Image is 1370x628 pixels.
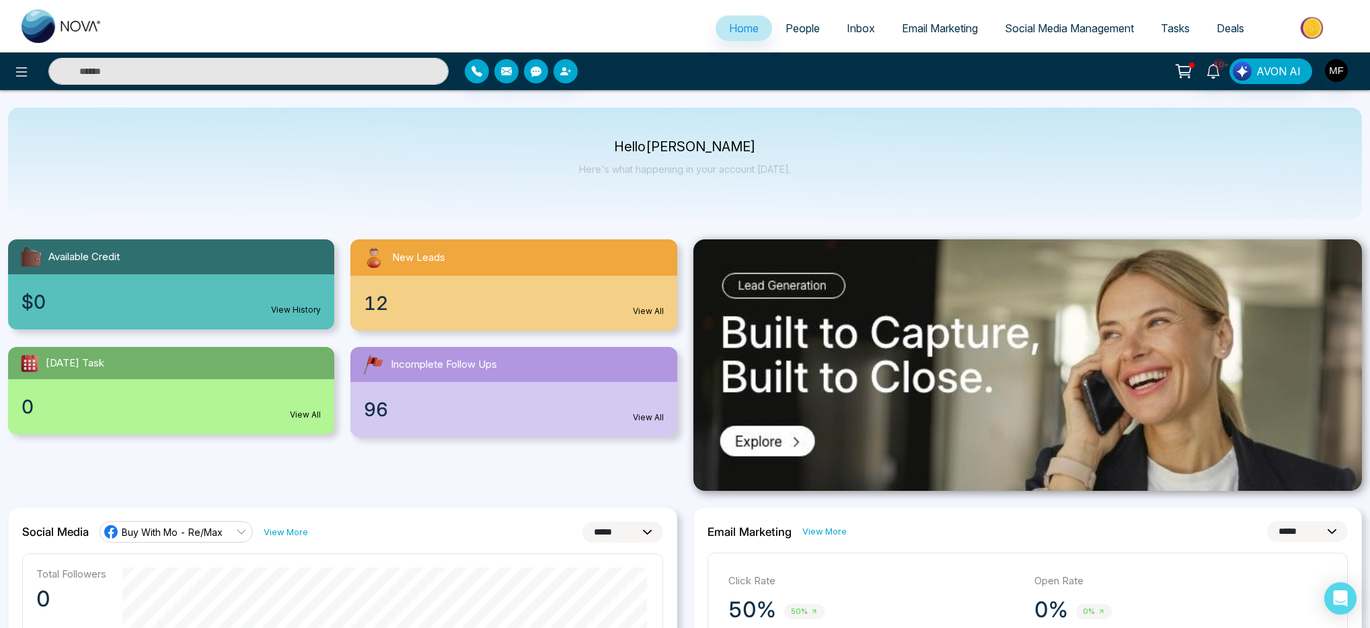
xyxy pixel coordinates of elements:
span: Inbox [847,22,875,35]
p: 0% [1034,596,1068,623]
a: Home [716,15,772,41]
p: 50% [728,596,776,623]
span: [DATE] Task [46,356,104,371]
img: . [693,239,1363,491]
a: Incomplete Follow Ups96View All [342,347,685,437]
a: View More [802,525,847,538]
h2: Email Marketing [708,525,792,539]
span: 0% [1076,604,1112,619]
a: View All [633,305,664,317]
img: Lead Flow [1233,62,1252,81]
button: AVON AI [1229,58,1312,84]
img: Nova CRM Logo [22,9,102,43]
a: 10+ [1197,58,1229,82]
span: New Leads [392,250,445,266]
a: View All [633,411,664,424]
a: New Leads12View All [342,239,685,331]
a: View All [290,409,321,421]
a: Tasks [1147,15,1203,41]
p: 0 [36,586,106,613]
a: View More [264,526,308,539]
p: Here's what happening in your account [DATE]. [579,163,791,175]
a: Deals [1203,15,1258,41]
span: 0 [22,393,34,421]
span: 50% [784,604,825,619]
p: Hello [PERSON_NAME] [579,141,791,153]
span: People [786,22,820,35]
span: Email Marketing [902,22,978,35]
img: followUps.svg [361,352,385,377]
a: Email Marketing [888,15,991,41]
span: Tasks [1161,22,1190,35]
a: Social Media Management [991,15,1147,41]
span: Buy With Mo - Re/Max [122,526,223,539]
a: View History [271,304,321,316]
p: Click Rate [728,574,1021,589]
img: User Avatar [1325,59,1348,82]
span: 96 [364,395,388,424]
a: People [772,15,833,41]
span: Deals [1217,22,1244,35]
img: newLeads.svg [361,245,387,270]
span: Social Media Management [1005,22,1134,35]
span: Home [729,22,759,35]
img: todayTask.svg [19,352,40,374]
p: Open Rate [1034,574,1327,589]
span: 12 [364,289,388,317]
span: 10+ [1213,58,1225,71]
img: Market-place.gif [1264,13,1362,43]
a: Inbox [833,15,888,41]
span: Incomplete Follow Ups [391,357,497,372]
span: Available Credit [48,249,120,265]
p: Total Followers [36,567,106,580]
span: AVON AI [1256,63,1301,79]
div: Open Intercom Messenger [1324,582,1357,615]
h2: Social Media [22,525,89,539]
span: $0 [22,288,46,316]
img: availableCredit.svg [19,245,43,269]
